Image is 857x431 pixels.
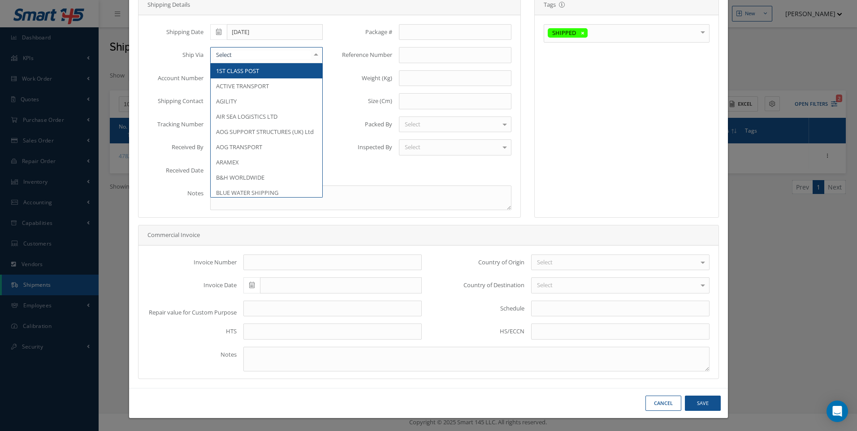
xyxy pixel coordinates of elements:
button: Save [685,396,721,411]
span: Select [535,258,553,267]
span: B&H WORLDWIDE [216,173,264,181]
div: Open Intercom Messenger [827,401,848,422]
span: 1ST CLASS POST [216,67,259,75]
label: Size (Cm) [329,97,392,106]
label: Inspected By [329,143,392,152]
label: Package # [329,28,392,37]
span: AGILITY [216,97,237,105]
label: Shipping Contact [141,97,203,106]
label: Reference Number [329,51,392,60]
label: Weight (Kg) [329,74,392,83]
label: Tracking Number [141,120,203,129]
label: Invoice Date [141,281,237,290]
span: ACTIVE TRANSPORT [216,82,269,90]
label: Notes [141,189,203,198]
label: Country of Destination [428,281,524,290]
input: Select [214,51,311,59]
label: Repair value for Custom Purpose [141,308,237,316]
span: Select [403,120,420,129]
label: Packed By [329,120,392,129]
button: Cancel [645,396,681,411]
label: Schedule [428,304,524,313]
span: SHIPPED [552,29,576,37]
label: Notes [141,350,237,359]
label: HS/ECCN [428,327,524,336]
span: AOG SUPPORT STRUCTURES (UK) Ltd [216,128,314,136]
span: ARAMEX [216,158,239,166]
label: Shipping Date [141,28,203,37]
label: Invoice Number [141,258,237,267]
label: HTS [141,327,237,336]
label: Ship Via [141,51,203,60]
label: Received Date [141,166,203,175]
span: BLUE WATER SHIPPING [216,189,278,197]
span: Select [403,143,420,152]
label: Account Number [141,74,203,83]
div: Commercial Invoice [139,225,718,246]
span: Select [535,281,553,290]
span: AIR SEA LOGISTICS LTD [216,112,277,121]
span: AOG TRANSPORT [216,143,262,151]
label: Received By [141,143,203,152]
label: Country of Origin [428,258,524,267]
